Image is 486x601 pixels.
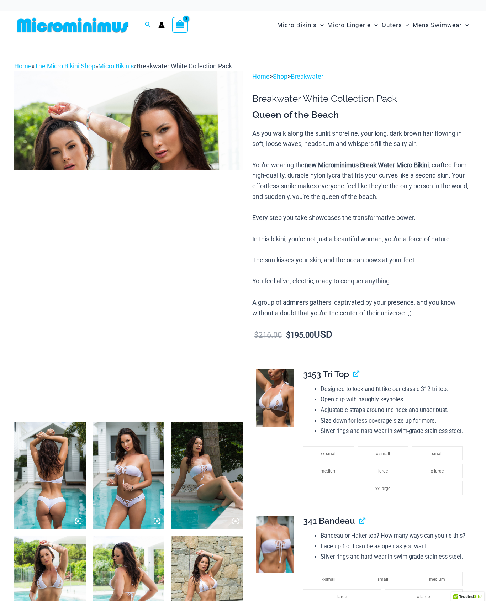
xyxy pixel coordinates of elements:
[321,405,466,416] li: Adjustable straps around the neck and under bust.
[321,469,337,474] span: medium
[158,22,165,28] a: Account icon link
[303,572,354,586] li: x-small
[412,464,463,478] li: x-large
[321,541,466,552] li: Lace up front can be as open as you want.
[252,330,472,341] p: USD
[327,16,371,34] span: Micro Lingerie
[172,17,188,33] a: View Shopping Cart, empty
[303,464,354,478] li: medium
[303,369,349,379] span: 3153 Tri Top
[14,62,32,70] a: Home
[358,446,408,460] li: x-small
[321,394,466,405] li: Open cup with naughty keyholes.
[321,426,466,437] li: Silver rings and hard wear in swim-grade stainless steel.
[377,577,388,582] span: small
[358,464,408,478] li: large
[254,331,282,339] bdi: 216.00
[286,331,314,339] bdi: 195.00
[371,16,378,34] span: Menu Toggle
[275,14,326,36] a: Micro BikinisMenu ToggleMenu Toggle
[321,451,337,456] span: xx-small
[252,109,472,121] h3: Queen of the Beach
[286,331,290,339] span: $
[429,577,445,582] span: medium
[431,469,444,474] span: x-large
[321,531,466,541] li: Bandeau or Halter top? How many ways can you tie this?
[322,577,336,582] span: x-small
[14,62,232,70] span: » » »
[305,161,429,169] b: new Microminimus Break Water Micro Bikini
[412,572,463,586] li: medium
[376,451,390,456] span: x-small
[402,16,409,34] span: Menu Toggle
[252,128,472,318] p: As you walk along the sunlit shoreline, your long, dark brown hair flowing in soft, loose waves, ...
[375,486,390,491] span: xx-large
[274,13,472,37] nav: Site Navigation
[137,62,232,70] span: Breakwater White Collection Pack
[462,16,469,34] span: Menu Toggle
[252,93,472,104] h1: Breakwater White Collection Pack
[145,21,151,30] a: Search icon link
[411,14,471,36] a: Mens SwimwearMenu ToggleMenu Toggle
[412,446,463,460] li: small
[321,416,466,426] li: Size down for less coverage size up for more.
[252,73,270,80] a: Home
[303,481,463,495] li: xx-large
[321,552,466,562] li: Silver rings and hard wear in swim-grade stainless steel.
[14,422,86,529] img: Breakwater White 341 Top 4956 Shorts
[98,62,134,70] a: Micro Bikinis
[171,422,243,529] img: Breakwater White 341 Top 4956 Shorts
[326,14,380,36] a: Micro LingerieMenu ToggleMenu Toggle
[93,422,164,529] img: Breakwater White 341 Top 4956 Shorts
[417,594,430,599] span: x-large
[337,594,347,599] span: large
[317,16,324,34] span: Menu Toggle
[252,71,472,82] p: > >
[256,369,294,427] img: Breakwater White 3153 Top
[382,16,402,34] span: Outers
[254,331,258,339] span: $
[277,16,317,34] span: Micro Bikinis
[432,451,443,456] span: small
[378,469,388,474] span: large
[358,572,408,586] li: small
[35,62,95,70] a: The Micro Bikini Shop
[321,384,466,395] li: Designed to look and fit like our classic 312 tri top.
[256,516,294,573] img: Breakwater White 341 Top
[14,17,131,33] img: MM SHOP LOGO FLAT
[303,516,355,526] span: 341 Bandeau
[14,71,243,415] img: Collection Pack (4)
[291,73,323,80] a: Breakwater
[273,73,287,80] a: Shop
[413,16,462,34] span: Mens Swimwear
[380,14,411,36] a: OutersMenu ToggleMenu Toggle
[303,446,354,460] li: xx-small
